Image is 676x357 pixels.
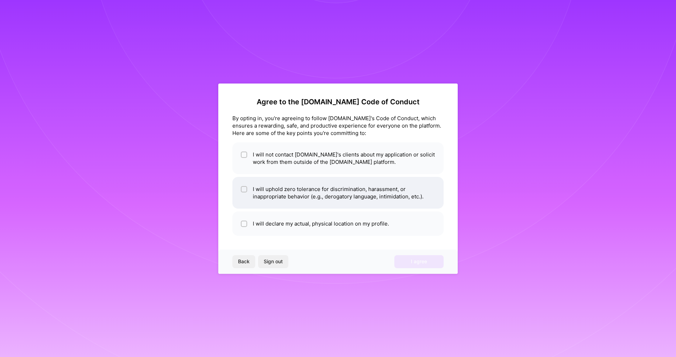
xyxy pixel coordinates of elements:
[232,98,444,106] h2: Agree to the [DOMAIN_NAME] Code of Conduct
[264,258,283,265] span: Sign out
[232,115,444,137] div: By opting in, you're agreeing to follow [DOMAIN_NAME]'s Code of Conduct, which ensures a rewardin...
[232,177,444,209] li: I will uphold zero tolerance for discrimination, harassment, or inappropriate behavior (e.g., der...
[232,211,444,236] li: I will declare my actual, physical location on my profile.
[232,255,255,268] button: Back
[258,255,288,268] button: Sign out
[232,142,444,174] li: I will not contact [DOMAIN_NAME]'s clients about my application or solicit work from them outside...
[238,258,250,265] span: Back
